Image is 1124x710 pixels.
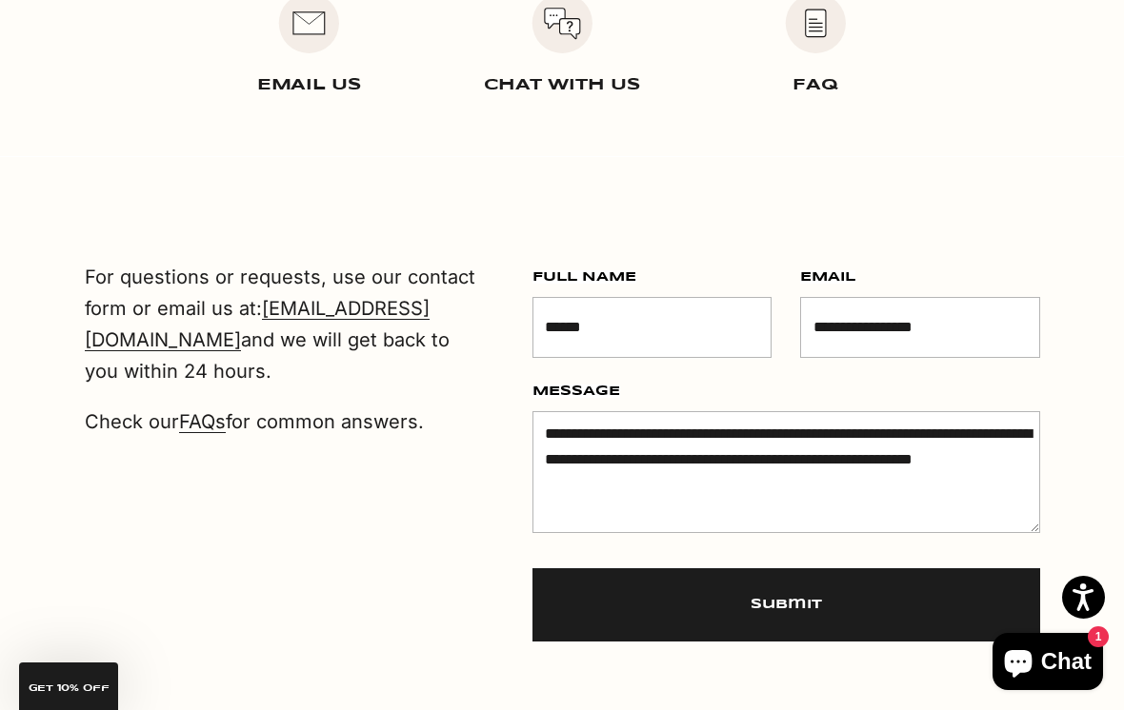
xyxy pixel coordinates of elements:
[85,262,475,387] p: For questions or requests, use our contact form or email us at: and we will get back to you withi...
[29,683,110,693] span: GET 10% Off
[179,410,226,433] a: FAQs
[987,633,1109,695] inbox-online-store-chat: Shopify online store chat
[532,568,1040,641] button: Submit
[484,77,640,93] a: CHAT WITH US
[257,77,361,93] a: EMAIL US
[85,406,475,438] p: Check our for common answers.
[19,662,118,710] div: GET 10% Off
[751,594,822,616] span: Submit
[793,77,837,93] a: FAQ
